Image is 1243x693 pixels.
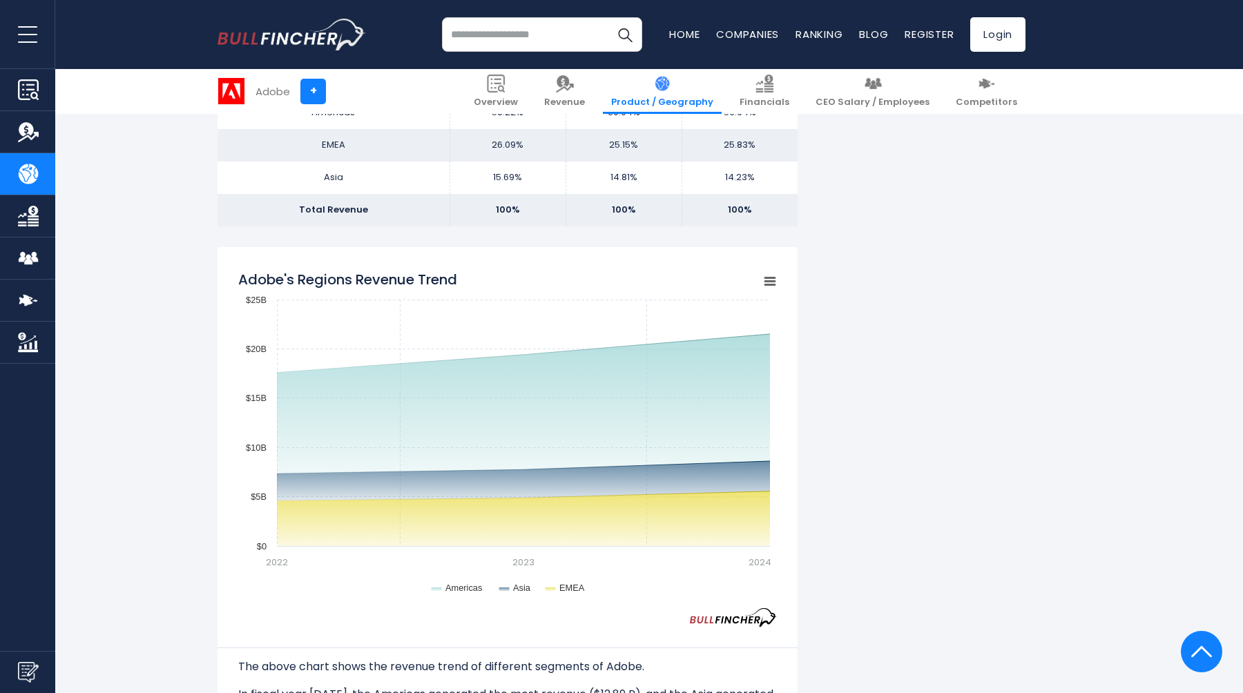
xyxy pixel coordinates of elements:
text: $15B [246,393,267,403]
text: Americas [445,583,482,593]
td: 14.81% [566,162,682,194]
a: Go to homepage [218,19,366,50]
td: 25.15% [566,129,682,162]
a: Home [669,27,700,41]
a: Revenue [536,69,593,114]
span: Competitors [956,97,1017,108]
td: 15.69% [450,162,566,194]
button: Search [608,17,642,52]
div: Adobe [256,84,290,99]
span: Overview [474,97,518,108]
text: 2024 [749,556,771,569]
a: Register [905,27,954,41]
td: 14.23% [682,162,798,194]
td: 100% [566,194,682,226]
span: Product / Geography [611,97,713,108]
text: $0 [257,541,267,552]
td: 100% [682,194,798,226]
td: Asia [218,162,450,194]
text: Asia [513,583,531,593]
a: Login [970,17,1025,52]
svg: Adobe's Regions Revenue Trend [238,263,777,608]
td: 100% [450,194,566,226]
td: 25.83% [682,129,798,162]
td: EMEA [218,129,450,162]
a: Companies [716,27,779,41]
span: Revenue [544,97,585,108]
text: $25B [246,295,267,305]
span: CEO Salary / Employees [816,97,929,108]
img: bullfincher logo [218,19,366,50]
a: Financials [731,69,798,114]
text: $10B [246,442,267,453]
a: Overview [465,69,526,114]
text: EMEA [559,583,585,593]
text: $20B [246,344,267,354]
a: Ranking [796,27,842,41]
td: 26.09% [450,129,566,162]
a: + [300,79,326,104]
a: Blog [859,27,888,41]
a: Competitors [947,69,1025,114]
td: Total Revenue [218,194,450,226]
a: Product / Geography [603,69,722,114]
a: CEO Salary / Employees [807,69,938,114]
tspan: Adobe's Regions Revenue Trend [238,270,457,289]
text: 2022 [266,556,288,569]
text: $5B [251,491,267,502]
text: 2023 [512,556,534,569]
img: ADBE logo [218,78,244,104]
span: Financials [740,97,789,108]
p: The above chart shows the revenue trend of different segments of Adobe. [238,658,777,675]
